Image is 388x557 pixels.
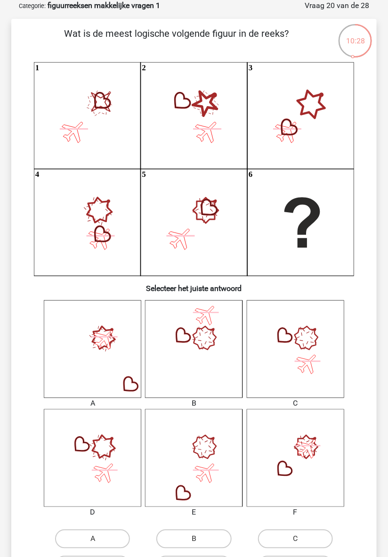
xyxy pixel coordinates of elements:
div: 10:28 [338,23,373,47]
text: 4 [35,170,40,179]
div: D [37,507,148,518]
div: E [138,507,250,518]
div: C [240,398,351,409]
div: F [240,507,351,518]
text: 6 [249,170,252,179]
label: C [258,530,333,549]
div: A [37,398,148,409]
strong: figuurreeksen makkelijke vragen 1 [48,1,160,10]
label: B [156,530,231,549]
text: 2 [142,63,146,72]
text: 5 [142,170,146,179]
div: B [138,398,250,409]
h6: Selecteer het juiste antwoord [26,276,362,293]
text: 1 [35,63,40,72]
label: A [55,530,130,549]
small: Categorie: [19,2,46,9]
text: 3 [249,63,252,72]
p: Wat is de meest logische volgende figuur in de reeks? [26,26,326,55]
